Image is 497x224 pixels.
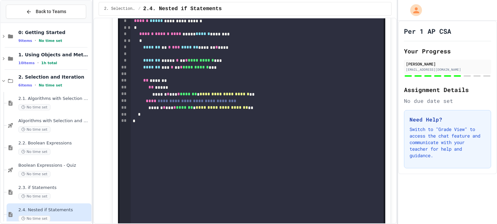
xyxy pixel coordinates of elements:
h1: Per 1 AP CSA [404,27,451,36]
span: 2.4. Nested if Statements [143,5,222,13]
button: Back to Teams [6,5,86,19]
span: • [35,83,36,88]
span: Boolean Expressions - Quiz [18,163,90,168]
span: • [35,38,36,43]
span: 2.3. if Statements [18,185,90,191]
span: 9 items [18,39,32,43]
h3: Need Help? [410,116,486,123]
span: Back to Teams [36,8,66,15]
span: 1. Using Objects and Methods [18,52,90,58]
span: No time set [18,149,50,155]
span: 2.2. Boolean Expressions [18,140,90,146]
p: Switch to "Grade View" to access the chat feature and communicate with your teacher for help and ... [410,126,486,159]
span: 10 items [18,61,35,65]
div: My Account [403,3,424,18]
span: • [37,60,39,65]
h2: Assignment Details [404,85,491,94]
div: [PERSON_NAME] [406,61,489,67]
span: No time set [39,83,62,87]
div: No due date set [404,97,491,105]
span: 0: Getting Started [18,29,90,35]
div: [EMAIL_ADDRESS][DOMAIN_NAME] [406,67,489,72]
span: Algorithms with Selection and Repetition - Topic 2.1 [18,118,90,124]
span: 6 items [18,83,32,87]
span: No time set [39,39,62,43]
span: No time set [18,193,50,199]
span: No time set [18,215,50,222]
span: 2.1. Algorithms with Selection and Repetition [18,96,90,102]
span: No time set [18,104,50,110]
span: No time set [18,171,50,177]
h2: Your Progress [404,47,491,56]
span: / [138,6,141,11]
span: 2. Selection and Iteration [18,74,90,80]
span: 2.4. Nested if Statements [18,207,90,213]
span: No time set [18,126,50,133]
span: 2. Selection and Iteration [104,6,136,11]
span: 1h total [41,61,57,65]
